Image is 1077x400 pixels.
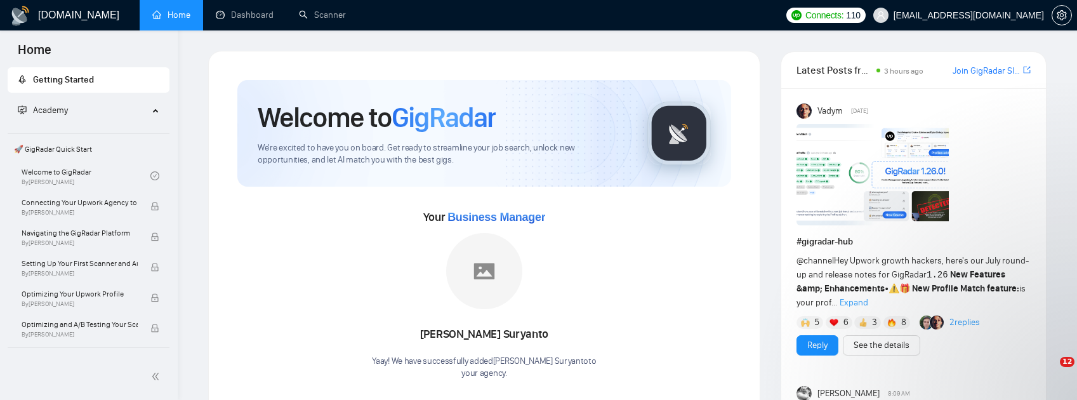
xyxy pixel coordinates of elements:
[150,324,159,333] span: lock
[33,74,94,85] span: Getting Started
[22,239,138,247] span: By [PERSON_NAME]
[9,137,168,162] span: 🚀 GigRadar Quick Start
[814,316,819,329] span: 5
[150,263,159,272] span: lock
[258,100,496,135] h1: Welcome to
[1052,10,1071,20] span: setting
[8,41,62,67] span: Home
[22,196,138,209] span: Connecting Your Upwork Agency to GigRadar
[446,233,522,309] img: placeholder.png
[953,64,1021,78] a: Join GigRadar Slack Community
[22,227,138,239] span: Navigating the GigRadar Platform
[22,300,138,308] span: By [PERSON_NAME]
[9,350,168,376] span: 👑 Agency Success with GigRadar
[1060,357,1074,367] span: 12
[392,100,496,135] span: GigRadar
[807,338,828,352] a: Reply
[796,235,1031,249] h1: # gigradar-hub
[927,270,948,280] code: 1.26
[1023,64,1031,76] a: export
[8,67,169,93] li: Getting Started
[33,105,68,116] span: Academy
[10,6,30,26] img: logo
[801,318,810,327] img: 🙌
[1052,10,1072,20] a: setting
[22,257,138,270] span: Setting Up Your First Scanner and Auto-Bidder
[447,211,545,223] span: Business Manager
[851,105,868,117] span: [DATE]
[22,162,150,190] a: Welcome to GigRadarBy[PERSON_NAME]
[372,356,596,380] div: Yaay! We have successfully added [PERSON_NAME] Suryanto to
[216,10,274,20] a: dashboardDashboard
[796,255,834,266] span: @channel
[846,8,860,22] span: 110
[299,10,346,20] a: searchScanner
[884,67,923,76] span: 3 hours ago
[22,209,138,217] span: By [PERSON_NAME]
[796,62,873,78] span: Latest Posts from the GigRadar Community
[647,102,711,165] img: gigradar-logo.png
[22,318,138,331] span: Optimizing and A/B Testing Your Scanner for Better Results
[796,335,838,356] button: Reply
[372,324,596,345] div: [PERSON_NAME] Suryanto
[372,368,596,380] p: your agency .
[22,270,138,277] span: By [PERSON_NAME]
[876,11,885,20] span: user
[796,124,949,225] img: F09AC4U7ATU-image.png
[796,255,1029,308] span: Hey Upwork growth hackers, here's our July round-up and release notes for GigRadar • is your prof...
[423,210,546,224] span: Your
[817,104,843,118] span: Vadym
[151,370,164,383] span: double-left
[152,10,190,20] a: homeHome
[791,10,802,20] img: upwork-logo.png
[805,8,843,22] span: Connects:
[1034,357,1064,387] iframe: Intercom live chat
[1023,65,1031,75] span: export
[1052,5,1072,25] button: setting
[18,105,27,114] span: fund-projection-screen
[150,293,159,302] span: lock
[888,388,910,399] span: 8:09 AM
[18,105,68,116] span: Academy
[18,75,27,84] span: rocket
[150,171,159,180] span: check-circle
[150,232,159,241] span: lock
[22,331,138,338] span: By [PERSON_NAME]
[258,142,627,166] span: We're excited to have you on board. Get ready to streamline your job search, unlock new opportuni...
[150,202,159,211] span: lock
[22,288,138,300] span: Optimizing Your Upwork Profile
[796,103,812,119] img: Vadym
